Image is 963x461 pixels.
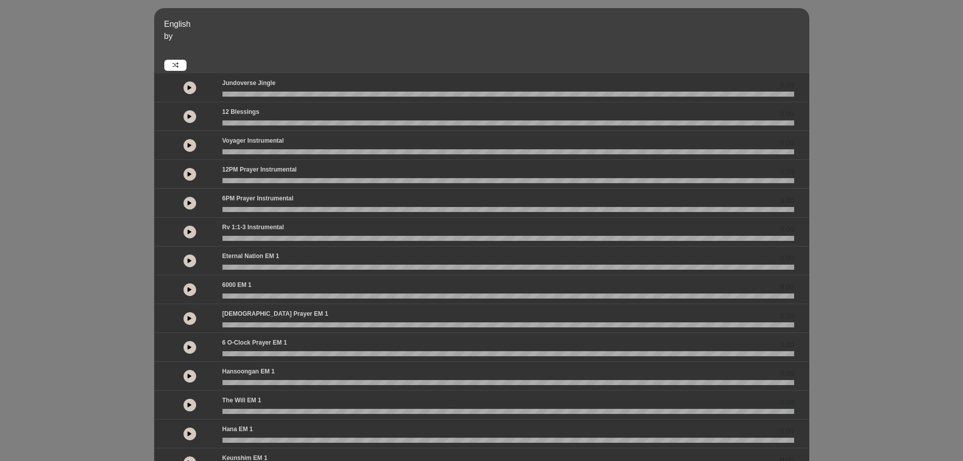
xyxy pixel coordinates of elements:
[780,368,794,379] span: 0.00
[222,107,259,116] p: 12 Blessings
[222,78,276,88] p: Jundoverse Jingle
[780,282,794,292] span: 0.00
[780,166,794,177] span: 0.00
[222,425,253,434] p: Hana EM 1
[222,280,252,289] p: 6000 EM 1
[780,109,794,119] span: 0.00
[164,32,173,40] span: by
[222,309,329,318] p: [DEMOGRAPHIC_DATA] prayer EM 1
[780,253,794,264] span: 0.00
[780,138,794,148] span: 0.00
[222,165,297,174] p: 12PM Prayer Instrumental
[222,194,294,203] p: 6PM Prayer Instrumental
[222,136,284,145] p: Voyager Instrumental
[222,223,284,232] p: Rv 1:1-3 Instrumental
[780,80,794,91] span: 0.00
[780,195,794,206] span: 0.00
[222,252,280,261] p: Eternal Nation EM 1
[164,18,807,30] p: English
[222,338,287,347] p: 6 o-clock prayer EM 1
[222,367,275,376] p: Hansoongan EM 1
[780,426,794,437] span: 0.00
[780,311,794,321] span: 0.00
[780,340,794,350] span: 0.00
[780,224,794,235] span: 0.00
[222,396,261,405] p: The Will EM 1
[780,397,794,408] span: 0.00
